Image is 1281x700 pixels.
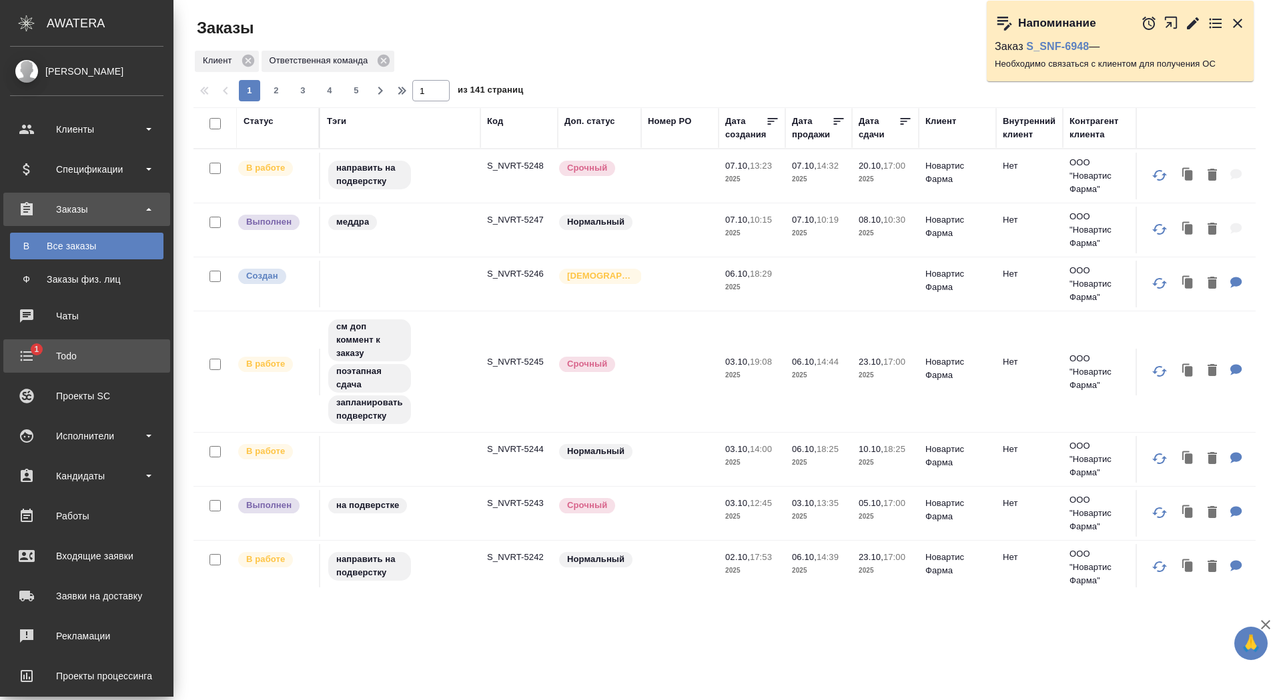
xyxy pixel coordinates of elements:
[10,199,163,219] div: Заказы
[1234,627,1268,660] button: 🙏
[246,269,278,283] p: Создан
[725,269,750,279] p: 06.10,
[1003,267,1056,281] p: Нет
[237,551,312,569] div: Выставляет ПМ после принятия заказа от КМа
[567,161,607,175] p: Срочный
[1201,499,1224,527] button: Удалить
[1070,156,1134,196] p: ООО "Новартис Фарма"
[1070,115,1134,141] div: Контрагент клиента
[859,444,883,454] p: 10.10,
[327,115,346,128] div: Тэги
[487,497,551,510] p: S_NVRT-5243
[237,267,312,285] div: Выставляется автоматически при создании заказа
[10,426,163,446] div: Исполнители
[725,215,750,225] p: 07.10,
[327,159,474,191] div: направить на подверстку
[319,84,340,97] span: 4
[10,546,163,566] div: Входящие заявки
[1070,439,1134,479] p: ООО "Новартис Фарма"
[1201,216,1224,243] button: Удалить
[1240,629,1262,657] span: 🙏
[1141,15,1157,31] button: Отложить
[47,10,173,37] div: AWATERA
[10,586,163,606] div: Заявки на доставку
[1144,443,1176,475] button: Обновить
[648,115,691,128] div: Номер PO
[925,355,989,382] p: Новартис Фарма
[17,239,157,253] div: Все заказы
[883,498,905,508] p: 17:00
[1176,445,1201,473] button: Клонировать
[1070,352,1134,392] p: ООО "Новартис Фарма"
[336,499,399,512] p: на подверстке
[995,57,1246,71] p: Необходимо связаться с клиентом для получения ОС
[725,115,766,141] div: Дата создания
[883,161,905,171] p: 17:00
[1018,17,1096,30] p: Напоминание
[1003,443,1056,456] p: Нет
[237,443,312,461] div: Выставляет ПМ после принятия заказа от КМа
[1070,547,1134,587] p: ООО "Новартис Фарма"
[883,357,905,367] p: 17:00
[3,619,170,653] a: Рекламации
[237,497,312,515] div: Выставляет ПМ после сдачи и проведения начислений. Последний этап для ПМа
[859,510,912,523] p: 2025
[725,281,779,294] p: 2025
[725,564,779,577] p: 2025
[3,579,170,613] a: Заявки на доставку
[925,159,989,186] p: Новартис Фарма
[1026,41,1089,52] a: S_SNF-6948
[558,443,634,461] div: Статус по умолчанию для стандартных заказов
[925,213,989,240] p: Новартис Фарма
[558,159,634,177] div: Выставляется автоматически, если на указанный объем услуг необходимо больше времени в стандартном...
[725,552,750,562] p: 02.10,
[1201,270,1224,297] button: Удалить
[859,498,883,508] p: 05.10,
[237,213,312,231] div: Выставляет ПМ после сдачи и проведения начислений. Последний этап для ПМа
[246,215,292,229] p: Выполнен
[567,445,624,458] p: Нормальный
[10,386,163,406] div: Проекты SC
[558,497,634,515] div: Выставляется автоматически, если на указанный объем услуг необходимо больше времени в стандартном...
[817,552,839,562] p: 14:39
[859,369,912,382] p: 2025
[859,161,883,171] p: 20.10,
[10,64,163,79] div: [PERSON_NAME]
[10,119,163,139] div: Клиенты
[487,443,551,456] p: S_NVRT-5244
[1003,497,1056,510] p: Нет
[487,213,551,227] p: S_NVRT-5247
[817,498,839,508] p: 13:35
[327,213,474,231] div: меддра
[336,215,369,229] p: меддра
[859,227,912,240] p: 2025
[558,267,634,285] div: Выставляется автоматически для первых 3 заказов нового контактного лица. Особое внимание
[1144,159,1176,191] button: Обновить
[487,267,551,281] p: S_NVRT-5246
[1070,210,1134,250] p: ООО "Новартис Фарма"
[10,306,163,326] div: Чаты
[1201,357,1224,385] button: Удалить
[1144,213,1176,245] button: Обновить
[487,551,551,564] p: S_NVRT-5242
[750,444,772,454] p: 14:00
[346,80,367,101] button: 5
[327,497,474,515] div: на подверстке
[237,355,312,373] div: Выставляет ПМ после принятия заказа от КМа
[817,357,839,367] p: 14:44
[1164,9,1179,37] button: Открыть в новой вкладке
[859,215,883,225] p: 08.10,
[859,357,883,367] p: 23.10,
[750,269,772,279] p: 18:29
[883,444,905,454] p: 18:25
[270,54,373,67] p: Ответственная команда
[792,552,817,562] p: 06.10,
[750,357,772,367] p: 19:08
[1176,357,1201,385] button: Клонировать
[237,159,312,177] div: Выставляет ПМ после принятия заказа от КМа
[319,80,340,101] button: 4
[925,443,989,469] p: Новартис Фарма
[246,357,285,371] p: В работе
[1230,15,1246,31] button: Закрыть
[995,40,1246,53] p: Заказ —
